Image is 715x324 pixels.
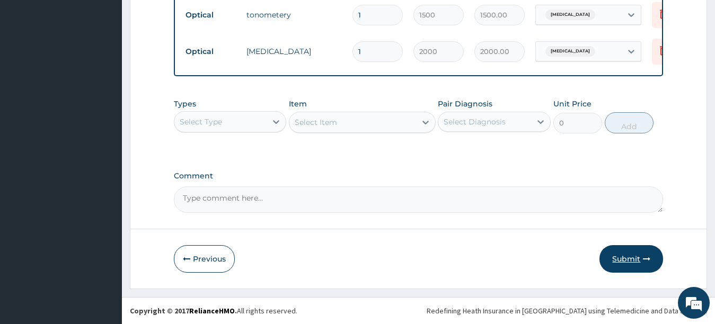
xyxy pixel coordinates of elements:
[241,4,347,25] td: tonometery
[189,306,235,316] a: RelianceHMO
[553,98,592,109] label: Unit Price
[545,46,595,57] span: [MEDICAL_DATA]
[122,297,715,324] footer: All rights reserved.
[289,98,307,109] label: Item
[55,59,178,73] div: Chat with us now
[174,5,199,31] div: Minimize live chat window
[180,42,241,61] td: Optical
[599,245,663,273] button: Submit
[605,112,654,133] button: Add
[180,5,241,25] td: Optical
[444,116,506,127] div: Select Diagnosis
[427,305,707,316] div: Redefining Heath Insurance in [GEOGRAPHIC_DATA] using Telemedicine and Data Science!
[5,213,202,250] textarea: Type your message and hit 'Enter'
[545,10,595,20] span: [MEDICAL_DATA]
[130,306,237,316] strong: Copyright © 2017 .
[438,98,492,109] label: Pair Diagnosis
[61,95,146,202] span: We're online!
[180,116,222,127] div: Select Type
[174,100,196,109] label: Types
[20,53,43,79] img: d_794563401_company_1708531726252_794563401
[174,172,664,181] label: Comment
[174,245,235,273] button: Previous
[241,41,347,62] td: [MEDICAL_DATA]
